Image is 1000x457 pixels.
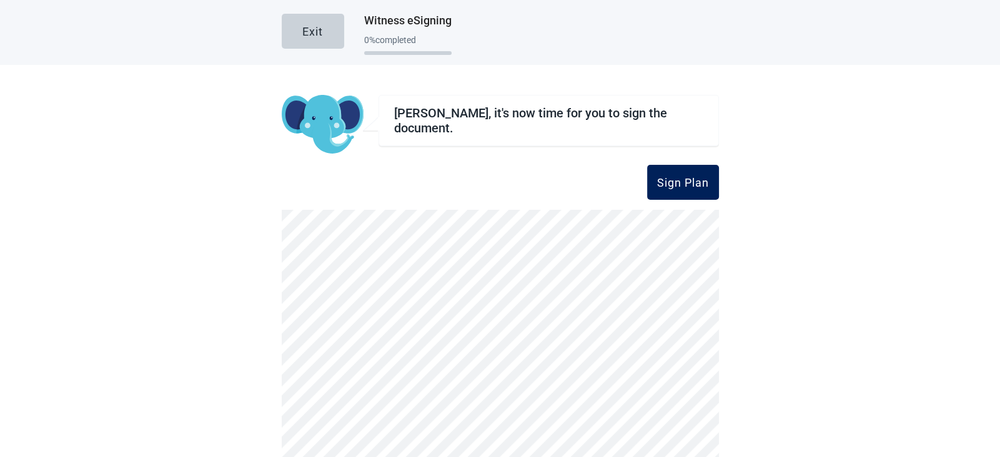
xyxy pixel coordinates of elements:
[647,165,719,200] button: Sign Plan
[302,25,323,37] div: Exit
[394,106,703,135] h2: [PERSON_NAME], it's now time for you to sign the document.
[364,35,452,45] div: 0 % completed
[364,12,452,29] h1: Witness eSigning
[282,95,364,155] img: Koda Elephant
[657,176,709,189] div: Sign Plan
[282,14,344,49] button: Exit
